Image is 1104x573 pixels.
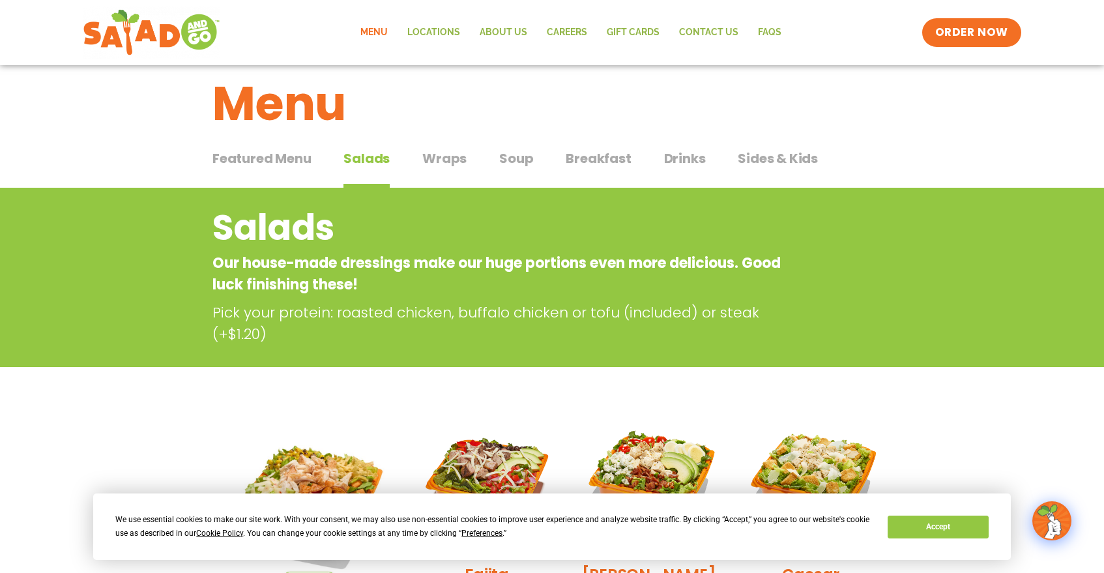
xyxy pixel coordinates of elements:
[93,493,1011,560] div: Cookie Consent Prompt
[416,411,558,553] img: Product photo for Fajita Salad
[935,25,1008,40] span: ORDER NOW
[398,18,470,48] a: Locations
[470,18,537,48] a: About Us
[351,18,791,48] nav: Menu
[499,149,533,168] span: Soup
[738,149,818,168] span: Sides & Kids
[212,149,311,168] span: Featured Menu
[351,18,398,48] a: Menu
[212,144,892,188] div: Tabbed content
[461,529,502,538] span: Preferences
[212,201,787,254] h2: Salads
[343,149,390,168] span: Salads
[577,411,719,553] img: Product photo for Cobb Salad
[422,149,467,168] span: Wraps
[1034,503,1070,539] img: wpChatIcon
[83,7,220,59] img: new-SAG-logo-768×292
[566,149,631,168] span: Breakfast
[740,411,882,553] img: Product photo for Caesar Salad
[888,516,988,538] button: Accept
[212,252,787,295] p: Our house-made dressings make our huge portions even more delicious. Good luck finishing these!
[196,529,243,538] span: Cookie Policy
[537,18,597,48] a: Careers
[212,68,892,139] h1: Menu
[922,18,1021,47] a: ORDER NOW
[597,18,669,48] a: GIFT CARDS
[115,513,872,540] div: We use essential cookies to make our site work. With your consent, we may also use non-essential ...
[669,18,748,48] a: Contact Us
[664,149,706,168] span: Drinks
[212,302,792,345] p: Pick your protein: roasted chicken, buffalo chicken or tofu (included) or steak (+$1.20)
[748,18,791,48] a: FAQs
